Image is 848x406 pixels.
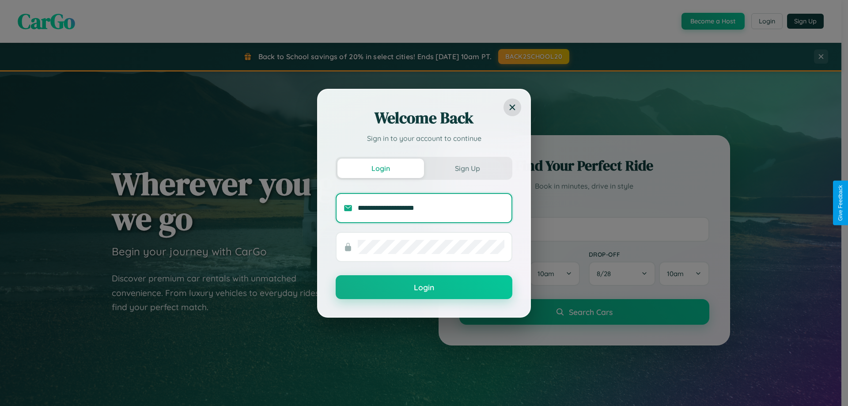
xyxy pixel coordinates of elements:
[837,185,844,221] div: Give Feedback
[337,159,424,178] button: Login
[336,107,512,129] h2: Welcome Back
[424,159,511,178] button: Sign Up
[336,133,512,144] p: Sign in to your account to continue
[336,275,512,299] button: Login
